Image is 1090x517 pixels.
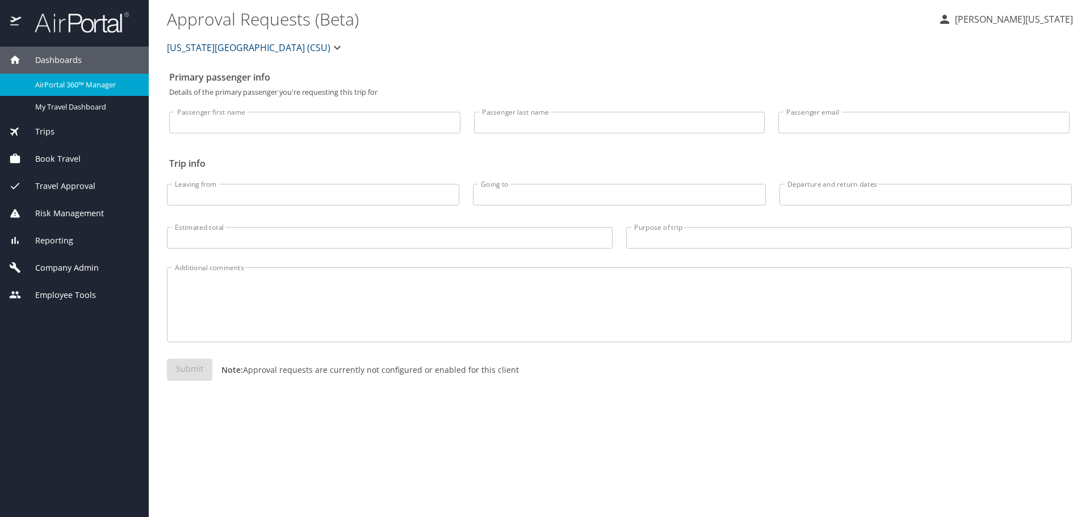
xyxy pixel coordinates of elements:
[35,79,135,90] span: AirPortal 360™ Manager
[10,11,22,33] img: icon-airportal.png
[221,364,243,375] strong: Note:
[21,207,104,220] span: Risk Management
[933,9,1078,30] button: [PERSON_NAME][US_STATE]
[21,153,81,165] span: Book Travel
[35,102,135,112] span: My Travel Dashboard
[21,180,95,192] span: Travel Approval
[169,89,1070,96] p: Details of the primary passenger you're requesting this trip for
[212,364,519,376] p: Approval requests are currently not configured or enabled for this client
[21,125,54,138] span: Trips
[169,68,1070,86] h2: Primary passenger info
[167,1,929,36] h1: Approval Requests (Beta)
[21,289,96,301] span: Employee Tools
[21,234,73,247] span: Reporting
[951,12,1073,26] p: [PERSON_NAME][US_STATE]
[162,36,349,59] button: [US_STATE][GEOGRAPHIC_DATA] (CSU)
[21,262,99,274] span: Company Admin
[167,40,330,56] span: [US_STATE][GEOGRAPHIC_DATA] (CSU)
[169,154,1070,173] h2: Trip info
[22,11,129,33] img: airportal-logo.png
[21,54,82,66] span: Dashboards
